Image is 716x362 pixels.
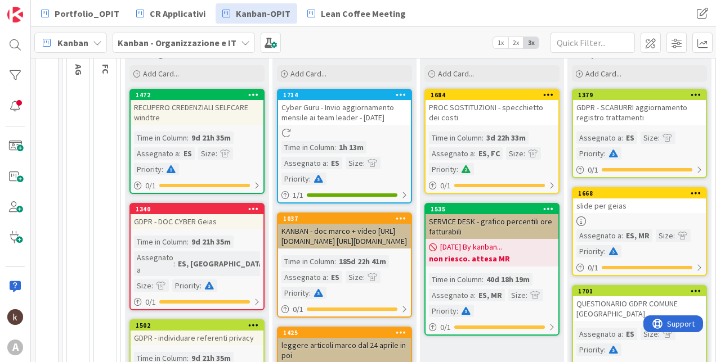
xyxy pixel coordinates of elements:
[429,273,482,286] div: Time in Column
[131,204,263,214] div: 1340
[134,236,187,248] div: Time in Column
[129,3,212,24] a: CR Applicativi
[334,141,336,153] span: :
[175,257,269,270] div: ES, [GEOGRAPHIC_DATA]
[7,309,23,325] img: kh
[578,91,706,99] div: 1379
[278,90,411,125] div: 1714Cyber Guru - Invio aggiornamento mensile ai team leader - [DATE]
[131,90,263,125] div: 1472RECUPERO CREDENZIALI SELFCARE windtre
[131,179,263,193] div: 0/1
[623,132,637,144] div: ES
[278,90,411,100] div: 1714
[426,90,558,125] div: 1684PROC SOSTITUZIONI - specchietto dei costi
[621,328,623,340] span: :
[151,279,153,292] span: :
[474,147,476,160] span: :
[523,37,539,48] span: 3x
[426,204,558,214] div: 1535
[576,343,604,356] div: Priority
[476,147,503,160] div: ES, FC
[572,89,707,178] a: 1379GDPR - SCABURRI aggiornamento registro trattamentiAssegnato a:ESSize:Priority:0/1
[187,236,189,248] span: :
[572,187,707,276] a: 1668slide per geiasAssegnato a:ES, MRSize:Priority:0/1
[136,205,263,213] div: 1340
[200,279,202,292] span: :
[429,253,555,264] b: non riesco. attesa MR
[216,3,297,24] a: Kanban-OPIT
[283,91,411,99] div: 1714
[129,89,265,194] a: 1472RECUPERO CREDENZIALI SELFCARE windtreTime in Column:9d 21h 35mAssegnato a:ESSize:Priority:0/1
[426,90,558,100] div: 1684
[424,203,560,336] a: 1535SERVICE DESK - grafico percentili ore fatturabili[DATE] By kanban...non riesco. attesa MRTime...
[336,255,389,268] div: 185d 22h 41m
[346,271,363,283] div: Size
[131,204,263,229] div: 1340GDPR - DOC CYBER Geias
[7,7,23,22] img: Visit kanbanzone.com
[476,289,505,301] div: ES, MR
[641,132,658,144] div: Size
[429,289,474,301] div: Assegnato a
[134,132,187,144] div: Time in Column
[131,214,263,229] div: GDPR - DOC CYBER Geias
[604,245,606,257] span: :
[508,37,523,48] span: 2x
[588,164,598,176] span: 0 / 1
[143,69,179,79] span: Add Card...
[573,90,706,100] div: 1379
[493,37,508,48] span: 1x
[573,163,706,177] div: 0/1
[283,329,411,337] div: 1425
[278,328,411,338] div: 1425
[283,215,411,223] div: 1037
[576,328,621,340] div: Assegnato a
[523,147,525,160] span: :
[328,157,342,169] div: ES
[278,214,411,224] div: 1037
[457,163,458,175] span: :
[131,320,263,345] div: 1502GDPR - individuare referenti privacy
[578,189,706,197] div: 1668
[482,273,484,286] span: :
[440,322,451,333] span: 0 / 1
[576,147,604,160] div: Priority
[187,132,189,144] span: :
[623,229,652,242] div: ES, MR
[336,141,366,153] div: 1h 13m
[363,157,365,169] span: :
[641,328,658,340] div: Size
[136,91,263,99] div: 1472
[198,147,216,160] div: Size
[576,245,604,257] div: Priority
[573,286,706,296] div: 1701
[429,163,457,175] div: Priority
[326,157,328,169] span: :
[429,132,482,144] div: Time in Column
[131,100,263,125] div: RECUPERO CREDENZIALI SELFCARE windtre
[173,257,175,270] span: :
[150,7,205,20] span: CR Applicativi
[278,188,411,202] div: 1/1
[281,141,334,153] div: Time in Column
[576,229,621,242] div: Assegnato a
[57,36,88,49] span: Kanban
[426,100,558,125] div: PROC SOSTITUZIONI - specchietto dei costi
[277,212,412,318] a: 1037KANBAN - doc marco + video [URL][DOMAIN_NAME] [URL][DOMAIN_NAME]Time in Column:185d 22h 41mAs...
[129,203,265,310] a: 1340GDPR - DOC CYBER GeiasTime in Column:9d 21h 35mAssegnato a:ES, [GEOGRAPHIC_DATA]Size:Priority...
[573,261,706,275] div: 0/1
[328,271,342,283] div: ES
[656,229,673,242] div: Size
[506,147,523,160] div: Size
[573,286,706,321] div: 1701QUESTIONARIO GDPR COMUNE [GEOGRAPHIC_DATA]
[551,33,635,53] input: Quick Filter...
[431,205,558,213] div: 1535
[573,100,706,125] div: GDPR - SCABURRI aggiornamento registro trattamenti
[309,173,311,185] span: :
[277,89,412,203] a: 1714Cyber Guru - Invio aggiornamento mensile ai team leader - [DATE]Time in Column:1h 13mAssegnat...
[278,100,411,125] div: Cyber Guru - Invio aggiornamento mensile ai team leader - [DATE]
[623,328,637,340] div: ES
[482,132,484,144] span: :
[236,7,290,20] span: Kanban-OPIT
[426,204,558,239] div: 1535SERVICE DESK - grafico percentili ore fatturabili
[24,2,51,15] span: Support
[573,296,706,321] div: QUESTIONARIO GDPR COMUNE [GEOGRAPHIC_DATA]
